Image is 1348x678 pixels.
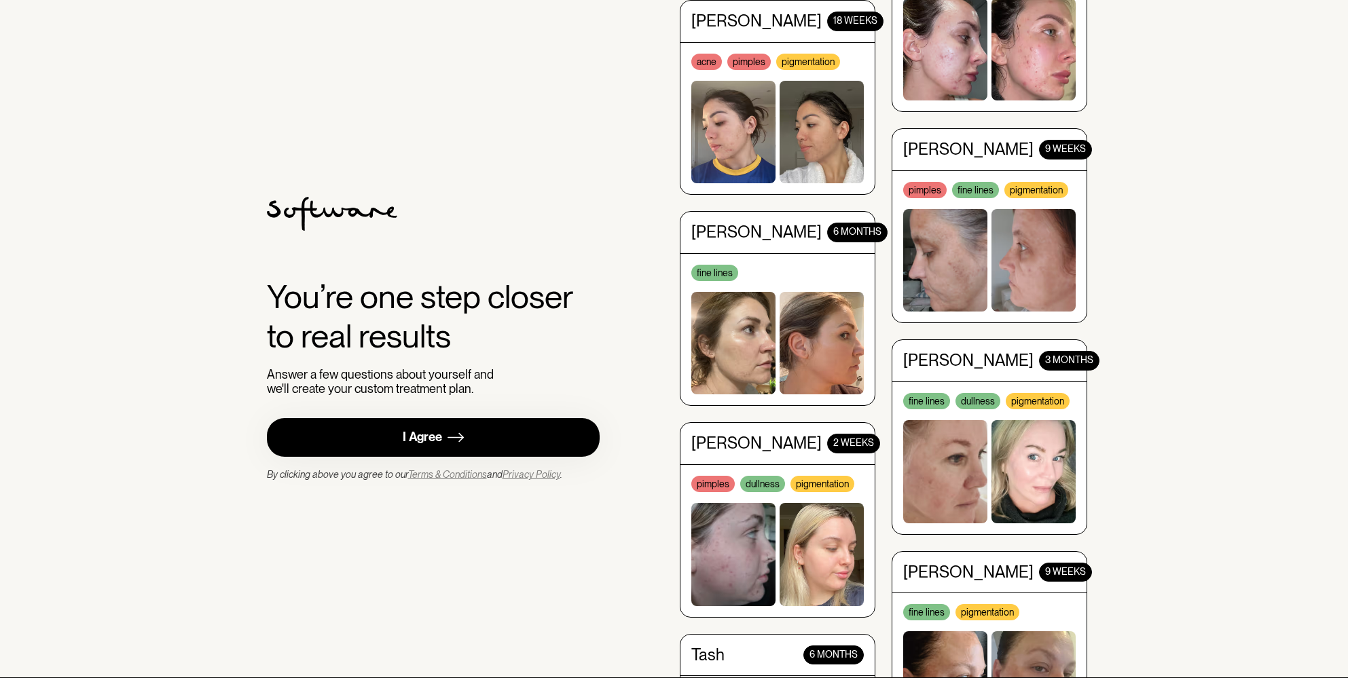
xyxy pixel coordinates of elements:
div: 2 WEEKS [827,428,880,447]
div: Answer a few questions about yourself and we'll create your custom treatment plan. [267,367,500,396]
div: 9 WEEKS [1039,133,1092,153]
div: fine lines [952,175,999,191]
div: I Agree [403,430,442,445]
a: Privacy Policy [503,469,560,480]
div: By clicking above you agree to our and . [267,468,562,481]
div: 3 MONTHS [1039,345,1099,364]
div: dullness [740,469,785,485]
div: [PERSON_NAME] [691,428,822,447]
div: 6 MONTHS [803,639,864,658]
a: Terms & Conditions [408,469,487,480]
div: dullness [955,386,1000,402]
div: You’re one step closer to real results [267,278,600,356]
a: I Agree [267,418,600,457]
div: [PERSON_NAME] [691,216,822,236]
div: pimples [903,175,947,191]
div: pigmentation [790,469,854,485]
div: 18 WEEKS [827,5,884,24]
div: pimples [691,469,735,485]
div: acne [691,47,722,63]
div: [PERSON_NAME] [691,5,822,24]
div: pigmentation [1006,386,1070,402]
div: [PERSON_NAME] [903,556,1034,576]
div: fine lines [903,386,950,402]
div: [PERSON_NAME] [903,133,1034,153]
div: Tash [691,639,725,658]
div: fine lines [691,258,738,274]
div: pigmentation [955,597,1019,614]
div: 6 months [827,216,888,236]
div: 9 WEEKS [1039,556,1092,576]
div: pigmentation [1004,175,1068,191]
div: pimples [727,47,771,63]
div: pigmentation [776,47,840,63]
div: fine lines [903,597,950,614]
div: [PERSON_NAME] [903,345,1034,364]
